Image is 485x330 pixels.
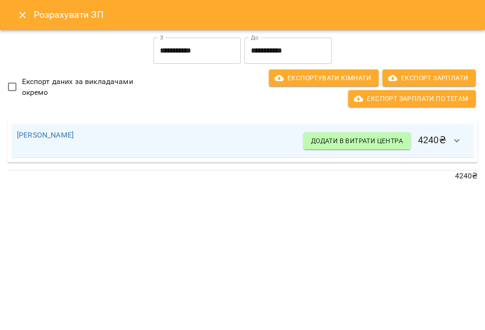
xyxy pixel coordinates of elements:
[348,90,476,107] button: Експорт Зарплати по тегам
[356,93,468,104] span: Експорт Зарплати по тегам
[34,8,474,22] h6: Розрахувати ЗП
[269,69,379,86] button: Експортувати кімнати
[390,72,468,84] span: Експорт Зарплати
[303,132,410,149] button: Додати в витрати центра
[303,130,468,152] h6: 4240 ₴
[11,4,34,26] button: Close
[382,69,476,86] button: Експорт Зарплати
[311,135,403,146] span: Додати в витрати центра
[8,170,477,182] p: 4240 ₴
[22,76,151,98] span: Експорт даних за викладачами окремо
[276,72,371,84] span: Експортувати кімнати
[17,130,74,139] a: [PERSON_NAME]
